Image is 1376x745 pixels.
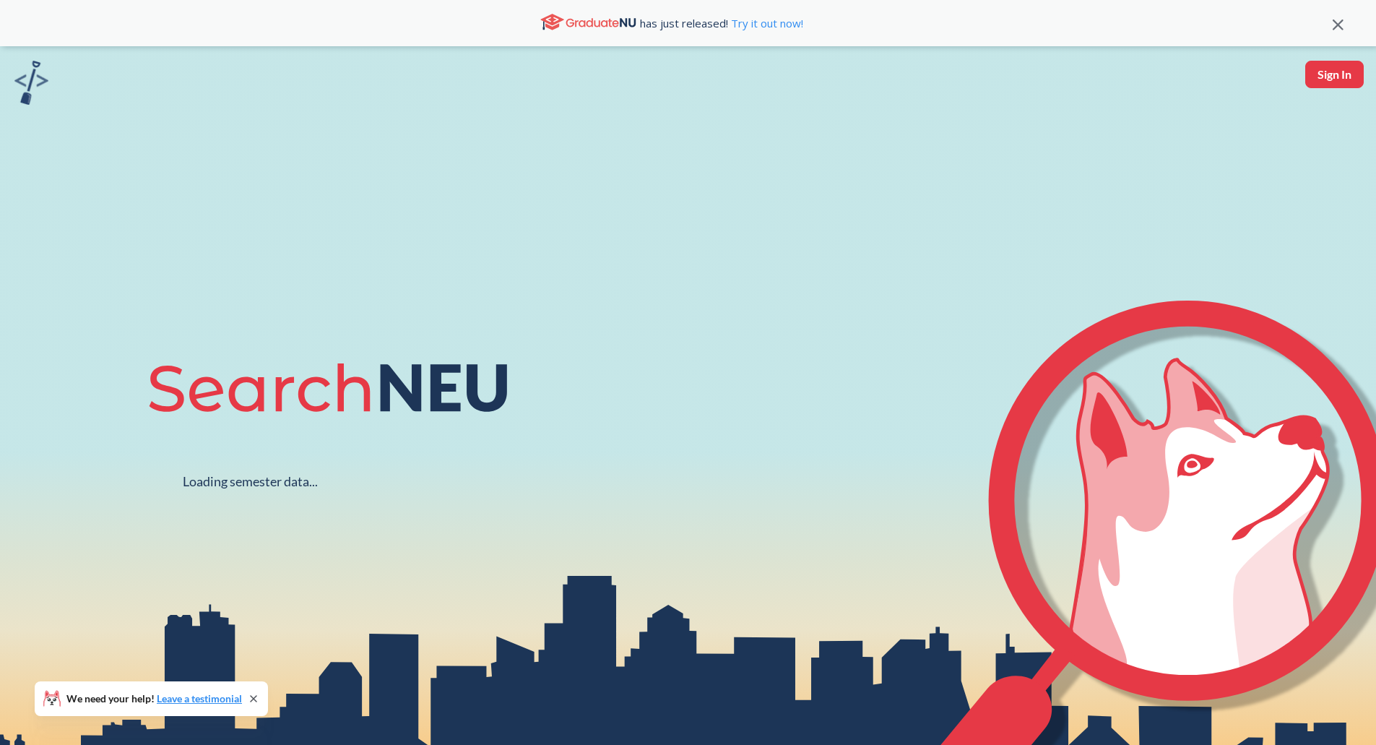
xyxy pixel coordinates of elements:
button: Sign In [1305,61,1364,88]
span: We need your help! [66,694,242,704]
a: Try it out now! [728,16,803,30]
a: sandbox logo [14,61,48,109]
div: Loading semester data... [183,473,318,490]
a: Leave a testimonial [157,692,242,705]
span: has just released! [640,15,803,31]
img: sandbox logo [14,61,48,105]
